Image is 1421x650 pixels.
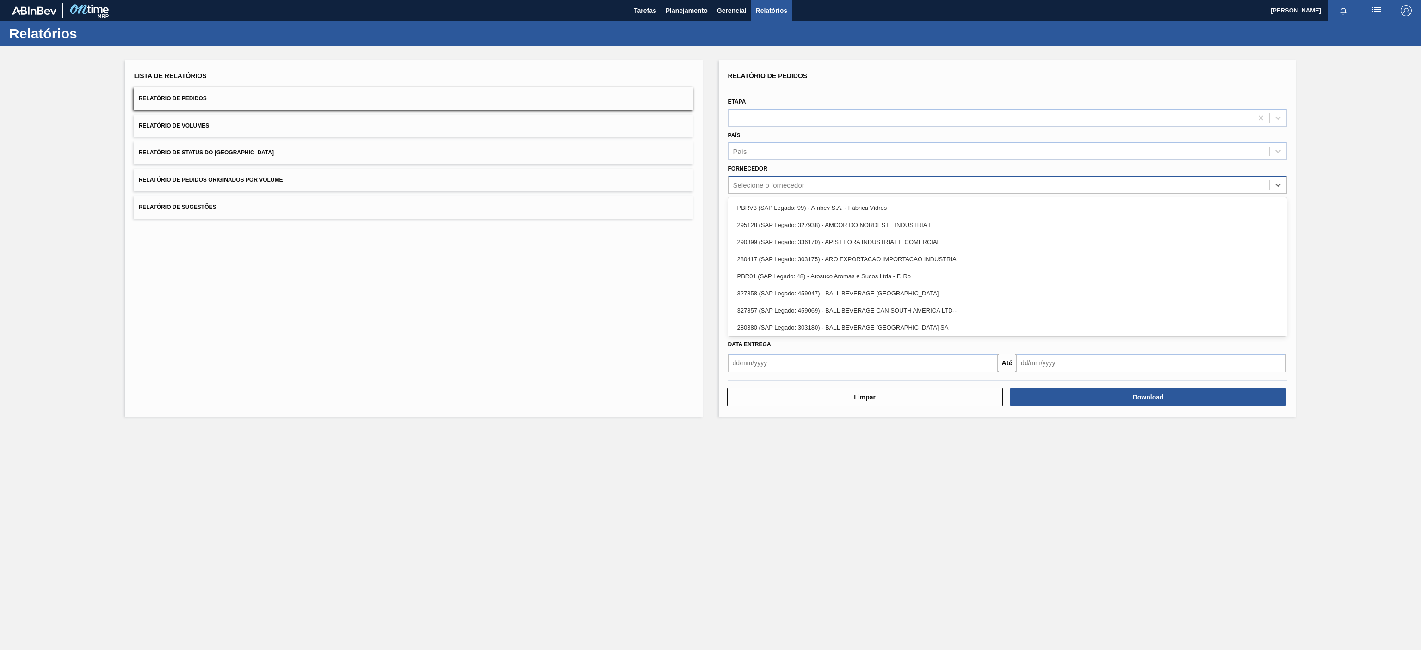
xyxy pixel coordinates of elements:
[728,341,771,348] span: Data Entrega
[728,302,1287,319] div: 327857 (SAP Legado: 459069) - BALL BEVERAGE CAN SOUTH AMERICA LTD--
[717,5,747,16] span: Gerencial
[728,132,741,139] label: País
[139,177,283,183] span: Relatório de Pedidos Originados por Volume
[1401,5,1412,16] img: Logout
[634,5,656,16] span: Tarefas
[727,388,1003,406] button: Limpar
[134,72,207,80] span: Lista de Relatórios
[733,147,747,155] div: País
[728,233,1287,251] div: 290399 (SAP Legado: 336170) - APIS FLORA INDUSTRIAL E COMERCIAL
[1016,354,1286,372] input: dd/mm/yyyy
[134,196,693,219] button: Relatório de Sugestões
[9,28,173,39] h1: Relatórios
[998,354,1016,372] button: Até
[139,149,274,156] span: Relatório de Status do [GEOGRAPHIC_DATA]
[12,6,56,15] img: TNhmsLtSVTkK8tSr43FrP2fwEKptu5GPRR3wAAAABJRU5ErkJggg==
[139,95,207,102] span: Relatório de Pedidos
[139,123,209,129] span: Relatório de Volumes
[728,199,1287,216] div: PBRV3 (SAP Legado: 99) - Ambev S.A. - Fábrica Vidros
[666,5,708,16] span: Planejamento
[134,169,693,191] button: Relatório de Pedidos Originados por Volume
[728,251,1287,268] div: 280417 (SAP Legado: 303175) - ARO EXPORTACAO IMPORTACAO INDUSTRIA
[1371,5,1382,16] img: userActions
[728,72,808,80] span: Relatório de Pedidos
[728,166,767,172] label: Fornecedor
[733,181,804,189] div: Selecione o fornecedor
[728,216,1287,233] div: 295128 (SAP Legado: 327938) - AMCOR DO NORDESTE INDUSTRIA E
[1010,388,1286,406] button: Download
[134,141,693,164] button: Relatório de Status do [GEOGRAPHIC_DATA]
[728,319,1287,336] div: 280380 (SAP Legado: 303180) - BALL BEVERAGE [GEOGRAPHIC_DATA] SA
[728,268,1287,285] div: PBR01 (SAP Legado: 48) - Arosuco Aromas e Sucos Ltda - F. Ro
[1328,4,1358,17] button: Notificações
[728,354,998,372] input: dd/mm/yyyy
[756,5,787,16] span: Relatórios
[139,204,216,210] span: Relatório de Sugestões
[728,98,746,105] label: Etapa
[134,87,693,110] button: Relatório de Pedidos
[728,285,1287,302] div: 327858 (SAP Legado: 459047) - BALL BEVERAGE [GEOGRAPHIC_DATA]
[134,115,693,137] button: Relatório de Volumes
